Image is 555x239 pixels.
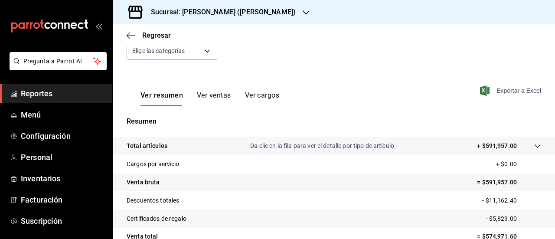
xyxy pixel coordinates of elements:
[23,57,93,66] span: Pregunta a Parrot AI
[127,116,541,127] p: Resumen
[21,151,105,163] span: Personal
[127,214,186,223] p: Certificados de regalo
[21,130,105,142] span: Configuración
[6,63,107,72] a: Pregunta a Parrot AI
[127,196,179,205] p: Descuentos totales
[132,46,185,55] span: Elige las categorías
[482,85,541,96] button: Exportar a Excel
[250,141,394,151] p: Da clic en la fila para ver el detalle por tipo de artículo
[245,91,280,106] button: Ver cargos
[144,7,296,17] h3: Sucursal: [PERSON_NAME] ([PERSON_NAME])
[95,23,102,29] button: open_drawer_menu
[140,91,279,106] div: navigation tabs
[482,196,541,205] p: - $11,162.40
[477,178,541,187] p: = $591,957.00
[21,215,105,227] span: Suscripción
[21,109,105,121] span: Menú
[197,91,231,106] button: Ver ventas
[477,141,517,151] p: + $591,957.00
[142,31,171,39] span: Regresar
[127,160,180,169] p: Cargos por servicio
[21,194,105,206] span: Facturación
[140,91,183,106] button: Ver resumen
[127,31,171,39] button: Regresar
[21,88,105,99] span: Reportes
[21,173,105,184] span: Inventarios
[127,141,167,151] p: Total artículos
[10,52,107,70] button: Pregunta a Parrot AI
[127,178,160,187] p: Venta bruta
[486,214,541,223] p: - $5,823.00
[496,160,541,169] p: + $0.00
